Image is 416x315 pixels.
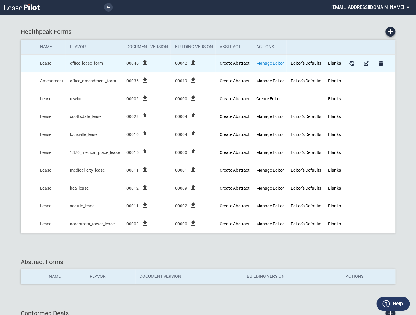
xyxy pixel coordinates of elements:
[45,269,86,284] th: Name
[141,187,148,192] label: file_upload
[141,95,148,102] i: file_upload
[376,297,410,311] button: Help
[385,27,395,37] a: Create new Form
[220,221,250,226] a: Create new Abstract
[256,221,284,226] a: Manage Editor
[220,61,250,66] a: Create new Abstract
[175,132,187,138] span: 00004
[126,203,139,209] span: 00011
[36,126,66,144] td: Lease
[189,116,197,120] label: file_upload
[65,179,122,197] td: hca_lease
[256,168,284,173] a: Manage Editor
[256,114,284,119] a: Manage Editor
[141,169,148,174] label: file_upload
[189,130,197,138] i: file_upload
[175,150,187,156] span: 00000
[141,134,148,138] label: file_upload
[189,134,197,138] label: file_upload
[189,187,197,192] label: file_upload
[220,168,250,173] a: Create new Abstract
[189,77,197,84] i: file_upload
[141,184,148,191] i: file_upload
[36,72,66,90] td: Amendment
[189,152,197,156] label: file_upload
[291,186,321,191] a: Editor's Defaults
[141,166,148,173] i: file_upload
[141,202,148,209] i: file_upload
[175,60,187,66] span: 00042
[189,112,197,120] i: file_upload
[256,132,284,137] a: Manage Editor
[21,162,395,180] tr: Created At: 2025-05-20T06:25:36-04:00; Updated At: 2025-05-20T06:26:53-04:00
[220,132,250,137] a: Create new Abstract
[291,203,321,208] a: Editor's Defaults
[189,62,197,67] label: file_upload
[328,132,341,137] a: Blanks
[256,203,284,208] a: Manage Editor
[328,203,341,208] a: Blanks
[377,59,385,67] a: Delete Form
[126,60,139,66] span: 00046
[126,96,139,102] span: 00002
[141,80,148,85] label: file_upload
[291,61,321,66] a: Editor's Defaults
[141,77,148,84] i: file_upload
[21,126,395,144] tr: Created At: 2025-05-20T06:13:37-04:00; Updated At: 2025-05-20T06:15:02-04:00
[189,169,197,174] label: file_upload
[189,166,197,173] i: file_upload
[291,221,321,226] a: Editor's Defaults
[256,186,284,191] a: Manage Editor
[21,27,395,37] div: Healthpeak Forms
[65,72,122,90] td: office_amendment_form
[21,179,395,197] tr: Created At: 2025-06-03T02:17:44-04:00; Updated At: 2025-06-03T02:18:36-04:00
[341,269,395,284] th: Actions
[126,132,139,138] span: 00016
[86,269,135,284] th: Flavor
[189,184,197,191] i: file_upload
[215,40,252,54] th: Abstract
[126,167,139,174] span: 00011
[362,59,370,67] a: Manage Form
[170,40,215,54] th: Building Version
[220,114,250,119] a: Create new Abstract
[291,150,321,155] a: Editor's Defaults
[126,114,139,120] span: 00023
[65,90,122,108] td: rewind
[21,90,395,108] tr: Created At: 2025-01-09T12:27:26-05:00; Updated At: 2025-01-09T12:29:34-05:00
[135,269,243,284] th: Document Version
[21,72,395,90] tr: Created At: 2025-07-31T02:33:21-04:00; Updated At: 2025-08-18T07:42:39-04:00
[328,96,341,101] a: Blanks
[175,167,187,174] span: 00001
[141,220,148,227] i: file_upload
[243,269,341,284] th: Building Version
[65,54,122,72] td: office_lease_form
[65,108,122,126] td: scottsdale_lease
[36,90,66,108] td: Lease
[141,59,148,66] i: file_upload
[328,114,341,119] a: Blanks
[141,112,148,120] i: file_upload
[175,203,187,209] span: 00002
[36,179,66,197] td: Lease
[175,185,187,192] span: 00009
[256,150,284,155] a: Manage Editor
[21,54,395,72] tr: Created At: 2025-08-29T08:24:39-04:00; Updated At: 2025-08-29T08:29:40-04:00
[256,61,284,66] a: Manage Editor
[65,40,122,54] th: Flavor
[291,168,321,173] a: Editor's Defaults
[220,96,250,101] a: Create new Abstract
[175,96,187,102] span: 00000
[65,144,122,162] td: 1370_medical_place_lease
[175,114,187,120] span: 00004
[189,202,197,209] i: file_upload
[363,59,370,67] md-icon: Manage Form
[36,108,66,126] td: Lease
[36,197,66,215] td: Lease
[126,150,139,156] span: 00015
[189,148,197,156] i: file_upload
[328,221,341,226] a: Blanks
[141,130,148,138] i: file_upload
[220,203,250,208] a: Create new Abstract
[189,80,197,85] label: file_upload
